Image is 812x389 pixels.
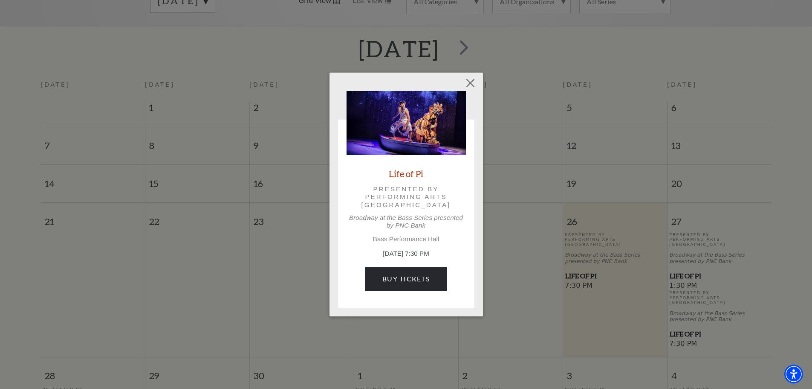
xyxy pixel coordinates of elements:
p: Presented by Performing Arts [GEOGRAPHIC_DATA] [358,185,454,209]
button: Close [462,75,478,91]
p: [DATE] 7:30 PM [347,249,466,259]
a: Life of Pi [389,168,423,179]
a: Buy Tickets [365,267,447,291]
p: Bass Performance Hall [347,235,466,243]
p: Broadway at the Bass Series presented by PNC Bank [347,214,466,229]
div: Accessibility Menu [784,365,803,383]
img: Life of Pi [347,91,466,155]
